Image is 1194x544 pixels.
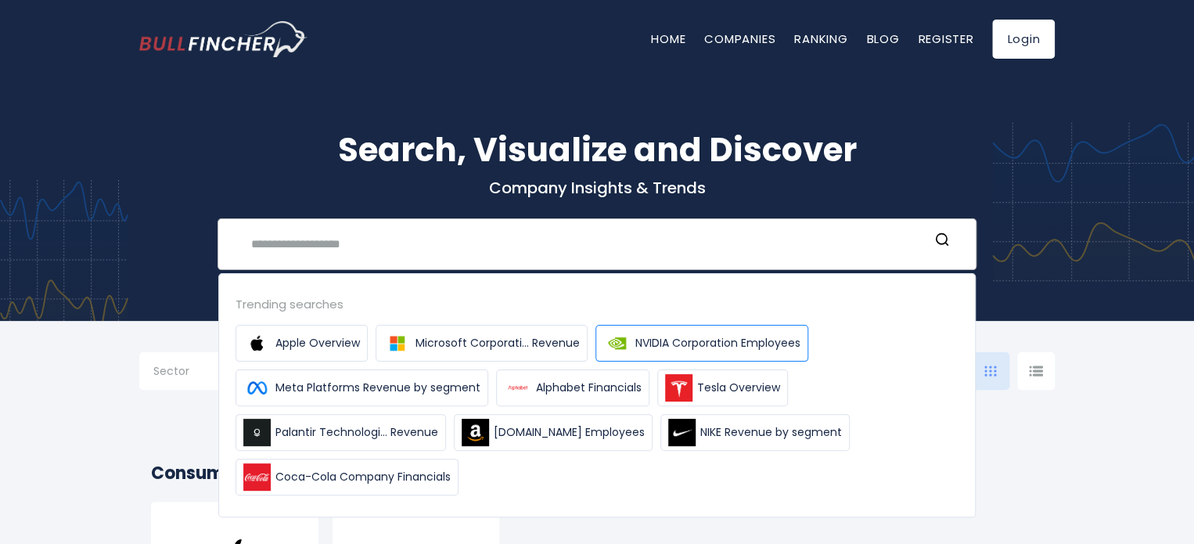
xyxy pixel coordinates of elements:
[153,358,254,387] input: Selection
[275,335,360,351] span: Apple Overview
[918,31,973,47] a: Register
[139,178,1055,198] p: Company Insights & Trends
[704,31,775,47] a: Companies
[236,459,459,495] a: Coca-Cola Company Financials
[415,335,580,351] span: Microsoft Corporati... Revenue
[275,380,480,396] span: Meta Platforms Revenue by segment
[139,21,307,57] a: Go to homepage
[153,364,189,378] span: Sector
[660,414,850,451] a: NIKE Revenue by segment
[275,424,438,441] span: Palantir Technologi... Revenue
[794,31,847,47] a: Ranking
[657,369,788,406] a: Tesla Overview
[236,414,446,451] a: Palantir Technologi... Revenue
[651,31,685,47] a: Home
[992,20,1055,59] a: Login
[984,366,997,376] img: icon-comp-grid.svg
[454,414,653,451] a: [DOMAIN_NAME] Employees
[932,232,952,252] button: Search
[151,460,1043,486] h2: Consumer Electronics
[236,325,368,362] a: Apple Overview
[536,380,642,396] span: Alphabet Financials
[494,424,645,441] span: [DOMAIN_NAME] Employees
[595,325,808,362] a: NVIDIA Corporation Employees
[496,369,649,406] a: Alphabet Financials
[697,380,780,396] span: Tesla Overview
[236,369,488,406] a: Meta Platforms Revenue by segment
[700,424,842,441] span: NIKE Revenue by segment
[139,21,307,57] img: bullfincher logo
[275,469,451,485] span: Coca-Cola Company Financials
[139,125,1055,175] h1: Search, Visualize and Discover
[236,295,958,313] div: Trending searches
[376,325,588,362] a: Microsoft Corporati... Revenue
[1029,366,1043,376] img: icon-comp-list-view.svg
[635,335,800,351] span: NVIDIA Corporation Employees
[866,31,899,47] a: Blog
